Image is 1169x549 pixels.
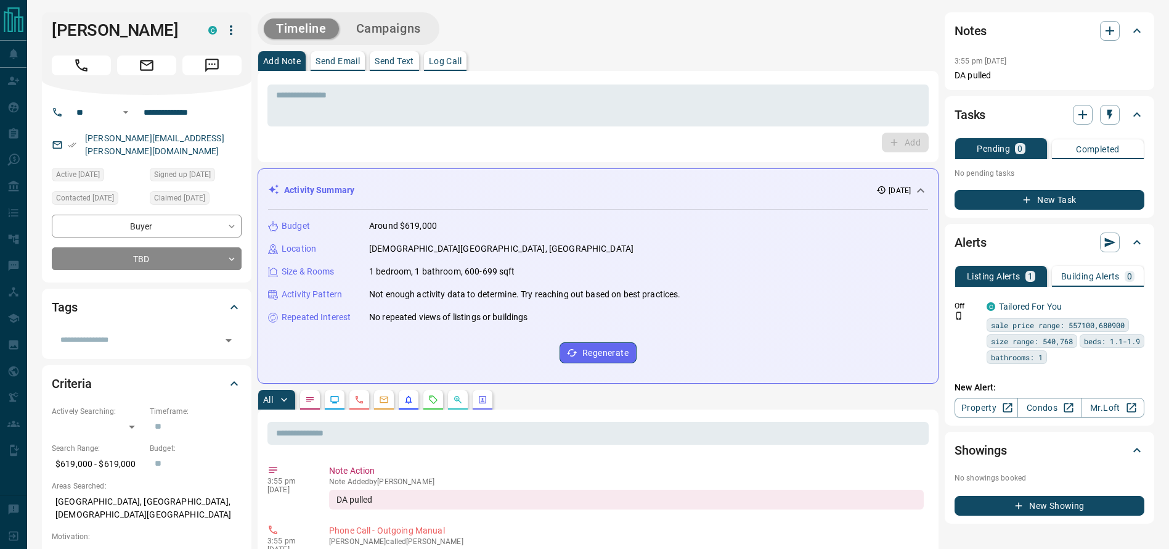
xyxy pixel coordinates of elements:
[282,311,351,324] p: Repeated Interest
[220,332,237,349] button: Open
[68,141,76,149] svg: Email Verified
[282,265,335,278] p: Size & Rooms
[150,443,242,454] p: Budget:
[263,57,301,65] p: Add Note
[991,351,1043,363] span: bathrooms: 1
[955,496,1144,516] button: New Showing
[52,191,144,208] div: Tue Sep 09 2025
[478,395,487,405] svg: Agent Actions
[267,485,311,494] p: [DATE]
[354,395,364,405] svg: Calls
[955,190,1144,210] button: New Task
[955,381,1144,394] p: New Alert:
[329,490,924,510] div: DA pulled
[267,537,311,545] p: 3:55 pm
[267,477,311,485] p: 3:55 pm
[991,319,1125,331] span: sale price range: 557100,680900
[316,57,360,65] p: Send Email
[1061,272,1120,281] p: Building Alerts
[282,288,342,301] p: Activity Pattern
[955,228,1144,257] div: Alerts
[1028,272,1033,281] p: 1
[154,192,205,204] span: Claimed [DATE]
[1017,398,1081,418] a: Condos
[282,242,316,255] p: Location
[52,481,242,492] p: Areas Searched:
[955,440,1007,460] h2: Showings
[150,191,242,208] div: Tue Sep 09 2025
[330,395,340,405] svg: Lead Browsing Activity
[955,435,1144,465] div: Showings
[955,16,1144,46] div: Notes
[52,531,242,542] p: Motivation:
[329,524,924,537] p: Phone Call - Outgoing Manual
[955,473,1144,484] p: No showings booked
[52,443,144,454] p: Search Range:
[52,292,242,322] div: Tags
[344,19,433,39] button: Campaigns
[329,477,924,486] p: Note Added by [PERSON_NAME]
[1081,398,1144,418] a: Mr.Loft
[263,395,273,404] p: All
[369,242,633,255] p: [DEMOGRAPHIC_DATA][GEOGRAPHIC_DATA], [GEOGRAPHIC_DATA]
[404,395,413,405] svg: Listing Alerts
[56,168,100,181] span: Active [DATE]
[52,215,242,237] div: Buyer
[369,220,437,233] p: Around $619,000
[150,168,242,185] div: Sun Jan 26 2025
[85,133,224,156] a: [PERSON_NAME][EMAIL_ADDRESS][PERSON_NAME][DOMAIN_NAME]
[955,164,1144,183] p: No pending tasks
[52,374,92,394] h2: Criteria
[955,105,985,125] h2: Tasks
[955,312,963,320] svg: Push Notification Only
[52,168,144,185] div: Tue Sep 09 2025
[52,454,144,474] p: $619,000 - $619,000
[305,395,315,405] svg: Notes
[150,406,242,417] p: Timeframe:
[1076,145,1120,154] p: Completed
[955,100,1144,130] div: Tasks
[208,26,217,35] div: condos.ca
[955,398,1018,418] a: Property
[52,297,77,317] h2: Tags
[52,369,242,398] div: Criteria
[889,185,911,196] p: [DATE]
[282,220,310,233] p: Budget
[329,464,924,477] p: Note Action
[284,184,354,197] p: Activity Summary
[987,302,995,311] div: condos.ca
[264,19,339,39] button: Timeline
[52,20,190,40] h1: [PERSON_NAME]
[182,56,242,75] span: Message
[118,105,133,120] button: Open
[560,342,637,363] button: Regenerate
[117,56,176,75] span: Email
[52,492,242,525] p: [GEOGRAPHIC_DATA], [GEOGRAPHIC_DATA], [DEMOGRAPHIC_DATA][GEOGRAPHIC_DATA]
[429,57,462,65] p: Log Call
[955,233,987,252] h2: Alerts
[999,302,1062,312] a: Tailored For You
[56,192,114,204] span: Contacted [DATE]
[428,395,438,405] svg: Requests
[955,21,987,41] h2: Notes
[369,288,681,301] p: Not enough activity data to determine. Try reaching out based on best practices.
[967,272,1020,281] p: Listing Alerts
[1017,144,1022,153] p: 0
[52,406,144,417] p: Actively Searching:
[955,69,1144,82] p: DA pulled
[375,57,414,65] p: Send Text
[453,395,463,405] svg: Opportunities
[268,179,928,202] div: Activity Summary[DATE]
[1127,272,1132,281] p: 0
[955,300,979,312] p: Off
[369,265,515,278] p: 1 bedroom, 1 bathroom, 600-699 sqft
[52,56,111,75] span: Call
[154,168,211,181] span: Signed up [DATE]
[955,57,1007,65] p: 3:55 pm [DATE]
[379,395,389,405] svg: Emails
[52,247,242,270] div: TBD
[991,335,1073,347] span: size range: 540,768
[329,537,924,546] p: [PERSON_NAME] called [PERSON_NAME]
[977,144,1010,153] p: Pending
[1084,335,1140,347] span: beds: 1.1-1.9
